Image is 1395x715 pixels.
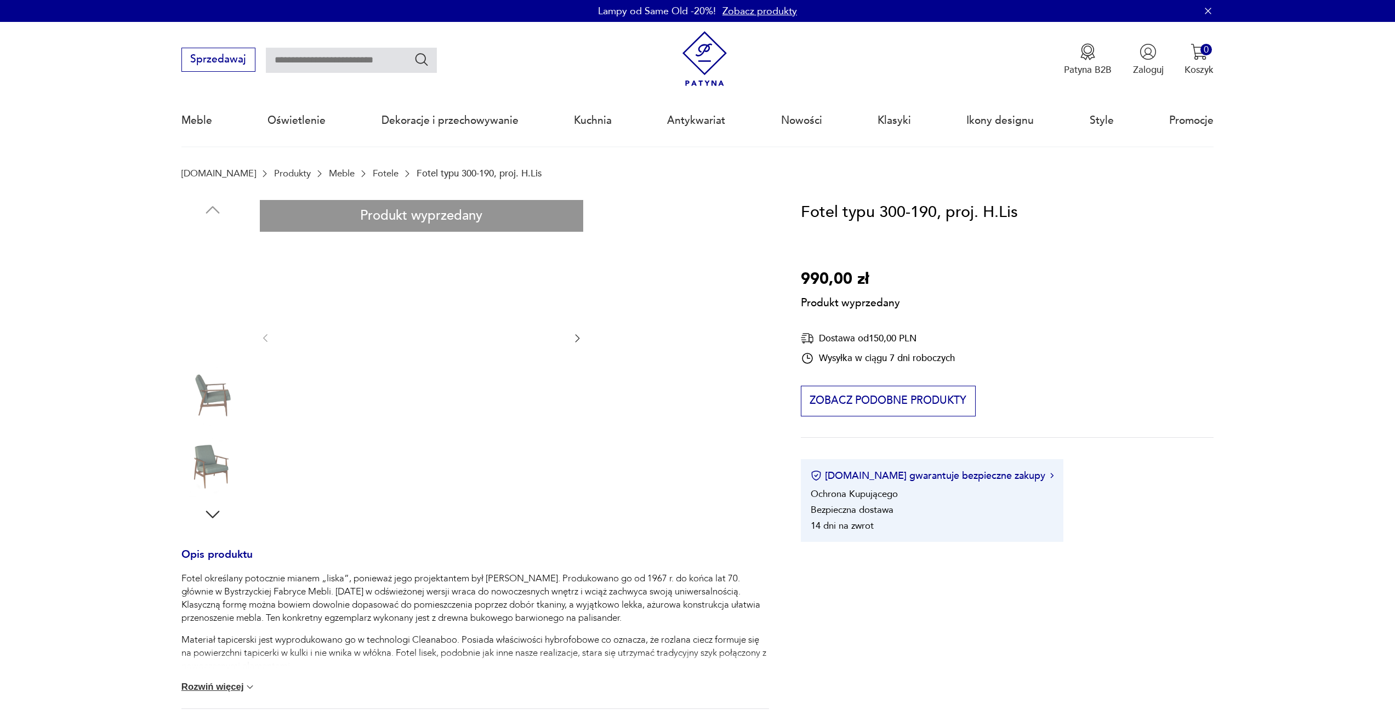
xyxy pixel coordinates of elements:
p: Zaloguj [1133,64,1164,76]
img: Ikona certyfikatu [811,470,822,481]
button: [DOMAIN_NAME] gwarantuje bezpieczne zakupy [811,469,1054,483]
p: Materiał tapicerski jest wyprodukowano go w technologi Cleanaboo. Posiada właściwości hybrofobowe... [181,633,769,673]
a: Promocje [1169,95,1214,146]
img: Ikonka użytkownika [1140,43,1157,60]
a: Oświetlenie [267,95,326,146]
h1: Fotel typu 300-190, proj. H.Lis [801,200,1018,225]
p: Patyna B2B [1064,64,1112,76]
a: Sprzedawaj [181,56,255,65]
a: Ikony designu [966,95,1034,146]
p: Produkt wyprzedany [801,292,900,311]
p: 990,00 zł [801,267,900,292]
button: Rozwiń więcej [181,682,256,693]
div: 0 [1200,44,1212,55]
p: Lampy od Same Old -20%! [598,4,716,18]
img: chevron down [244,682,255,693]
p: Koszyk [1185,64,1214,76]
img: Ikona dostawy [801,331,814,345]
li: 14 dni na zwrot [811,519,874,532]
a: Nowości [781,95,822,146]
button: 0Koszyk [1185,43,1214,76]
h3: Opis produktu [181,551,769,573]
img: Ikona strzałki w prawo [1050,473,1054,478]
a: Kuchnia [574,95,612,146]
a: Meble [181,95,212,146]
img: Patyna - sklep z meblami i dekoracjami vintage [677,31,732,87]
a: Fotele [373,168,398,179]
img: Ikona koszyka [1191,43,1208,60]
p: Fotel określany potocznie mianem „liska”, ponieważ jego projektantem był [PERSON_NAME]. Produkowa... [181,572,769,625]
a: Zobacz produkty [722,4,797,18]
div: Dostawa od 150,00 PLN [801,331,955,345]
li: Bezpieczna dostawa [811,504,893,516]
button: Szukaj [414,52,430,67]
a: Style [1090,95,1114,146]
a: Produkty [274,168,311,179]
a: Meble [329,168,355,179]
button: Sprzedawaj [181,48,255,72]
a: Dekoracje i przechowywanie [382,95,519,146]
button: Zaloguj [1133,43,1164,76]
button: Zobacz podobne produkty [801,386,976,416]
p: Fotel typu 300-190, proj. H.Lis [417,168,542,179]
div: Wysyłka w ciągu 7 dni roboczych [801,352,955,365]
li: Ochrona Kupującego [811,488,898,500]
img: Ikona medalu [1079,43,1096,60]
a: Klasyki [878,95,911,146]
a: [DOMAIN_NAME] [181,168,256,179]
button: Patyna B2B [1064,43,1112,76]
a: Antykwariat [667,95,725,146]
a: Ikona medaluPatyna B2B [1064,43,1112,76]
